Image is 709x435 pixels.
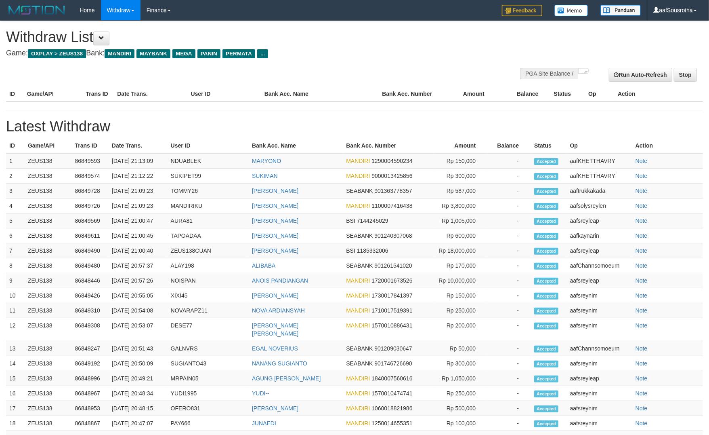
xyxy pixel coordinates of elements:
td: ZEUS138 [25,356,72,371]
span: MANDIRI [346,173,370,179]
a: Note [636,188,648,194]
td: Rp 3,800,000 [433,198,488,213]
th: Amount [433,138,488,153]
span: 1720001673526 [371,277,412,284]
span: 7144245029 [357,217,388,224]
span: BSI [346,217,355,224]
td: Rp 300,000 [433,169,488,184]
span: Accepted [534,173,558,180]
th: Balance [497,87,551,101]
td: YUDI1995 [168,386,249,401]
span: Accepted [534,346,558,353]
span: PANIN [197,49,220,58]
span: Accepted [534,263,558,270]
td: 15 [6,371,25,386]
span: BSI [346,247,355,254]
td: PAY666 [168,416,249,431]
a: EGAL NOVERIUS [252,345,298,352]
span: 901363778357 [374,188,412,194]
span: MANDIRI [346,307,370,314]
span: 1290004590234 [371,158,412,164]
th: Date Trans. [114,87,187,101]
td: ZEUS138 [25,303,72,318]
a: Note [636,247,648,254]
th: Op [585,87,615,101]
th: Op [567,138,632,153]
td: [DATE] 21:00:47 [109,213,168,228]
td: - [488,228,531,243]
td: 86848967 [72,386,109,401]
td: Rp 150,000 [433,288,488,303]
a: [PERSON_NAME] [252,405,298,412]
span: MANDIRI [346,390,370,397]
th: User ID [188,87,261,101]
span: MAYBANK [136,49,170,58]
span: Accepted [534,391,558,397]
a: ALIBABA [252,262,275,269]
a: Run Auto-Refresh [609,68,672,82]
span: Accepted [534,233,558,240]
a: [PERSON_NAME] [PERSON_NAME] [252,322,298,337]
td: 86849426 [72,288,109,303]
span: Accepted [534,218,558,225]
td: - [488,371,531,386]
th: Trans ID [72,138,109,153]
span: Accepted [534,323,558,329]
td: 86849480 [72,258,109,273]
td: 86849490 [72,243,109,258]
td: - [488,273,531,288]
th: ID [6,138,25,153]
td: Rp 500,000 [433,401,488,416]
td: aafsreynim [567,356,632,371]
td: [DATE] 20:49:21 [109,371,168,386]
td: Rp 1,050,000 [433,371,488,386]
td: 13 [6,341,25,356]
a: [PERSON_NAME] [252,232,298,239]
td: aafChannsomoeurn [567,258,632,273]
td: 86848953 [72,401,109,416]
span: SEABANK [346,360,373,367]
td: aafsreynim [567,288,632,303]
td: 10 [6,288,25,303]
td: 5 [6,213,25,228]
td: NDUABLEK [168,153,249,169]
span: Accepted [534,158,558,165]
td: [DATE] 20:57:37 [109,258,168,273]
span: MANDIRI [346,203,370,209]
span: Accepted [534,420,558,427]
td: Rp 150,000 [433,153,488,169]
th: Date Trans. [109,138,168,153]
td: ZEUS138 [25,288,72,303]
td: - [488,356,531,371]
td: ZEUS138 [25,386,72,401]
a: Note [636,277,648,284]
td: ZEUS138 [25,258,72,273]
a: NANANG SUGIANTO [252,360,307,367]
img: Feedback.jpg [502,5,542,16]
td: 18 [6,416,25,431]
td: Rp 100,000 [433,416,488,431]
td: SUKIPET99 [168,169,249,184]
span: SEABANK [346,262,373,269]
td: [DATE] 20:57:26 [109,273,168,288]
td: [DATE] 20:47:07 [109,416,168,431]
td: [DATE] 20:50:09 [109,356,168,371]
td: Rp 18,000,000 [433,243,488,258]
td: 3 [6,184,25,198]
td: 7 [6,243,25,258]
td: 14 [6,356,25,371]
td: - [488,153,531,169]
td: 86849247 [72,341,109,356]
td: Rp 10,000,000 [433,273,488,288]
td: 86848996 [72,371,109,386]
a: Note [636,203,648,209]
a: Note [636,345,648,352]
span: MANDIRI [346,375,370,382]
td: 2 [6,169,25,184]
img: MOTION_logo.png [6,4,67,16]
div: PGA Site Balance / [520,68,578,79]
td: TAPOADAA [168,228,249,243]
th: Trans ID [83,87,114,101]
td: ZEUS138 [25,169,72,184]
a: Note [636,360,648,367]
